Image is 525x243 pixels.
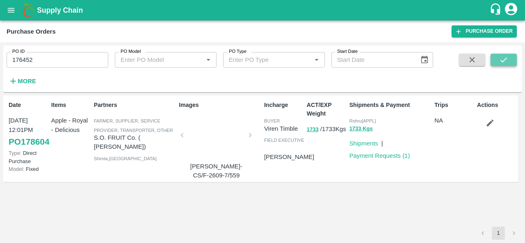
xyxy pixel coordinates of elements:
[18,78,36,84] strong: More
[51,116,91,134] p: Apple - Royal - Delicious
[349,152,410,159] a: Payment Requests (1)
[117,55,190,65] input: Enter PO Model
[452,25,517,37] a: Purchase Order
[492,227,505,240] button: page 1
[307,125,346,134] p: / 1733 Kgs
[94,133,176,152] p: S.O. FRUIT Co. ( [PERSON_NAME])
[331,52,413,68] input: Start Date
[37,6,83,14] b: Supply Chain
[12,48,25,55] label: PO ID
[7,26,56,37] div: Purchase Orders
[337,48,358,55] label: Start Date
[94,156,157,161] span: Shimla , [GEOGRAPHIC_DATA]
[203,55,214,65] button: Open
[264,124,304,133] p: Viren Timble
[9,165,48,173] p: Fixed
[7,52,108,68] input: Enter PO ID
[9,116,48,134] p: [DATE] 12:01PM
[434,101,474,109] p: Trips
[349,101,431,109] p: Shipments & Payment
[185,162,247,180] p: [PERSON_NAME]-CS/F-2609-7/559
[311,55,322,65] button: Open
[9,134,49,149] a: PO178604
[307,125,319,134] button: 1733
[477,101,516,109] p: Actions
[37,5,489,16] a: Supply Chain
[417,52,432,68] button: Choose date
[2,1,21,20] button: open drawer
[489,3,504,18] div: customer-support
[94,118,173,132] span: Farmer, Supplier, Service Provider, Transporter, Other
[121,48,141,55] label: PO Model
[264,152,314,161] p: [PERSON_NAME]
[94,101,176,109] p: Partners
[264,138,304,143] span: field executive
[378,136,383,148] div: |
[226,55,298,65] input: Enter PO Type
[504,2,518,19] div: account of current user
[264,118,280,123] span: buyer
[9,101,48,109] p: Date
[7,74,38,88] button: More
[9,150,21,156] span: Type:
[349,140,378,147] a: Shipments
[21,2,37,18] img: logo
[179,101,261,109] p: Images
[349,124,373,134] button: 1733 Kgs
[229,48,247,55] label: PO Type
[307,101,346,118] p: ACT/EXP Weight
[9,149,48,165] p: Direct Purchase
[51,101,91,109] p: Items
[264,101,304,109] p: Incharge
[434,116,474,125] p: NA
[9,166,24,172] span: Model:
[475,227,522,240] nav: pagination navigation
[349,118,376,123] span: Rohru[APPL]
